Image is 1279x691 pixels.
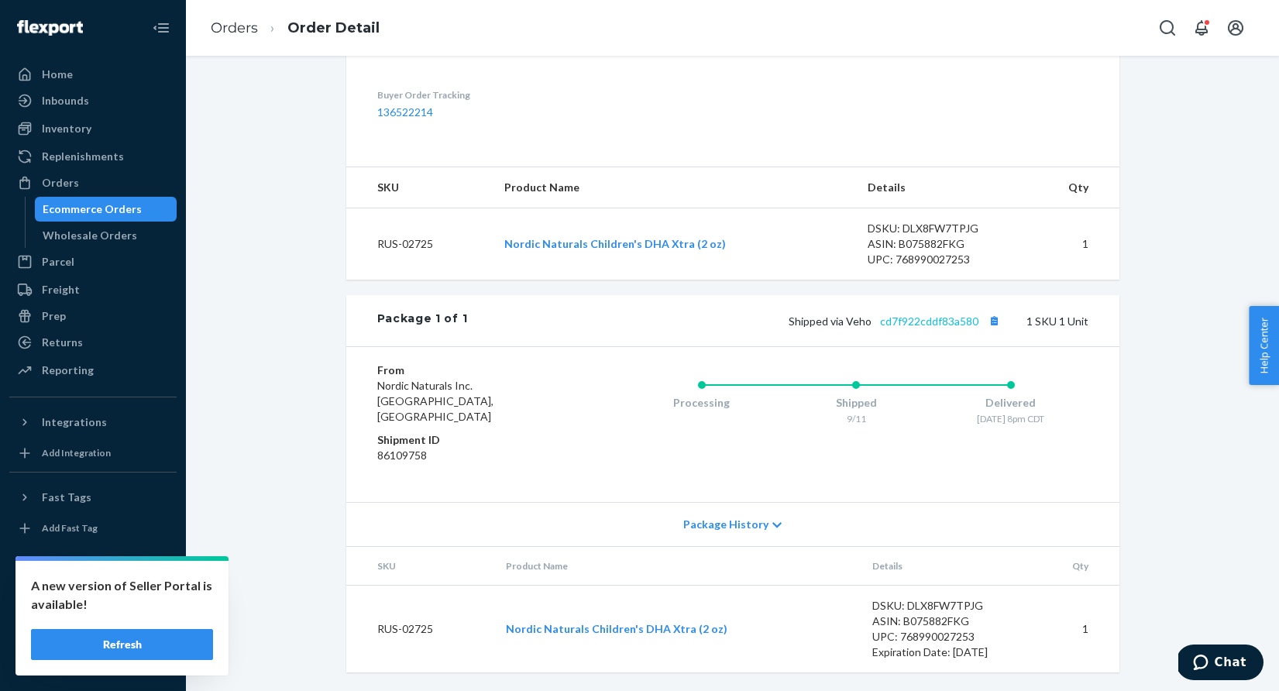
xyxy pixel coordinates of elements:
span: Nordic Naturals Inc. [GEOGRAPHIC_DATA], [GEOGRAPHIC_DATA] [377,379,493,423]
span: Package History [683,517,768,532]
div: Integrations [42,414,107,430]
a: Ecommerce Orders [35,197,177,222]
button: Close Navigation [146,12,177,43]
button: Talk to Support [9,595,177,620]
th: Qty [1030,547,1119,586]
div: Package 1 of 1 [377,311,468,331]
td: RUS-02725 [346,208,493,280]
button: Open account menu [1220,12,1251,43]
div: Reporting [42,363,94,378]
div: ASIN: B075882FKG [868,236,1013,252]
a: 136522214 [377,105,433,119]
div: Ecommerce Orders [43,201,142,217]
a: Inbounds [9,88,177,113]
a: Nordic Naturals Children's DHA Xtra (2 oz) [506,622,727,635]
div: Prep [42,308,66,324]
div: Add Fast Tag [42,521,98,535]
td: RUS-02725 [346,586,494,673]
dt: Shipment ID [377,432,562,448]
button: Copy tracking number [985,311,1005,331]
a: Add Integration [9,441,177,466]
div: Delivered [933,395,1088,411]
a: Settings [9,569,177,593]
div: UPC: 768990027253 [868,252,1013,267]
th: SKU [346,167,493,208]
a: Inventory [9,116,177,141]
span: Shipped via Veho [789,315,1005,328]
div: Home [42,67,73,82]
a: Freight [9,277,177,302]
dt: From [377,363,562,378]
div: Inbounds [42,93,89,108]
div: Processing [624,395,779,411]
div: 9/11 [779,412,933,425]
button: Integrations [9,410,177,435]
a: cd7f922cddf83a580 [880,315,978,328]
a: Prep [9,304,177,328]
div: Returns [42,335,83,350]
button: Refresh [31,629,213,660]
div: Wholesale Orders [43,228,137,243]
a: Help Center [9,621,177,646]
a: Nordic Naturals Children's DHA Xtra (2 oz) [504,237,726,250]
div: Shipped [779,395,933,411]
p: A new version of Seller Portal is available! [31,576,213,614]
div: Parcel [42,254,74,270]
th: Product Name [492,167,855,208]
th: Product Name [493,547,860,586]
div: Fast Tags [42,490,91,505]
a: Order Detail [287,19,380,36]
div: Expiration Date: [DATE] [872,645,1018,660]
button: Fast Tags [9,485,177,510]
a: Wholesale Orders [35,223,177,248]
button: Give Feedback [9,648,177,672]
a: Add Fast Tag [9,516,177,541]
div: 1 SKU 1 Unit [467,311,1088,331]
div: Freight [42,282,80,297]
div: [DATE] 8pm CDT [933,412,1088,425]
button: Help Center [1249,306,1279,385]
div: Inventory [42,121,91,136]
button: Open Search Box [1152,12,1183,43]
ol: breadcrumbs [198,5,392,51]
button: Open notifications [1186,12,1217,43]
th: Details [860,547,1030,586]
th: Qty [1026,167,1119,208]
a: Returns [9,330,177,355]
td: 1 [1030,586,1119,673]
td: 1 [1026,208,1119,280]
iframe: Opens a widget where you can chat to one of our agents [1178,645,1264,683]
dt: Buyer Order Tracking [377,88,543,101]
th: Details [855,167,1026,208]
div: ASIN: B075882FKG [872,614,1018,629]
a: Orders [9,170,177,195]
div: DSKU: DLX8FW7TPJG [868,221,1013,236]
a: Parcel [9,249,177,274]
th: SKU [346,547,494,586]
a: Orders [211,19,258,36]
div: UPC: 768990027253 [872,629,1018,645]
div: Add Integration [42,446,111,459]
a: Reporting [9,358,177,383]
div: Replenishments [42,149,124,164]
a: Replenishments [9,144,177,169]
div: DSKU: DLX8FW7TPJG [872,598,1018,614]
a: Home [9,62,177,87]
img: Flexport logo [17,20,83,36]
div: Orders [42,175,79,191]
dd: 86109758 [377,448,562,463]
